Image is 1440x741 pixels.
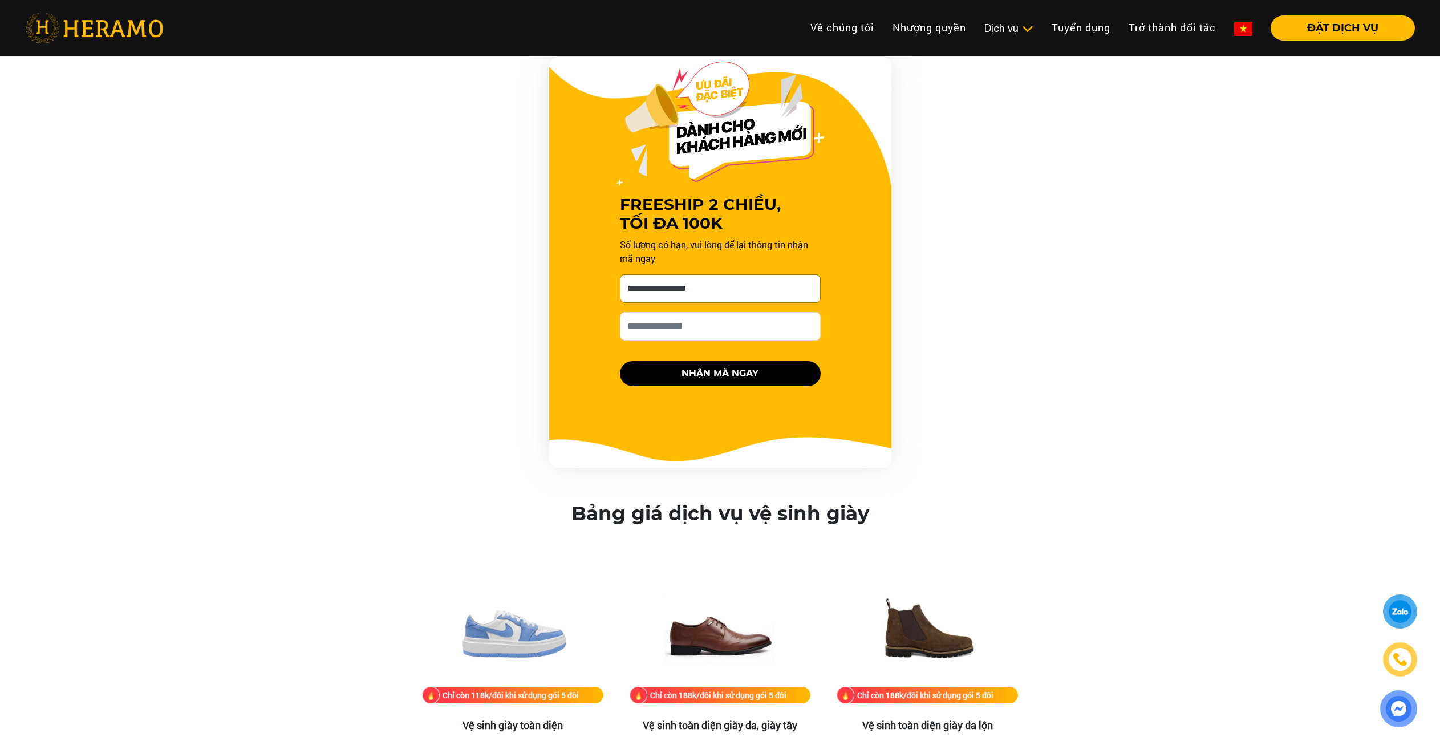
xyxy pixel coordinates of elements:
[663,573,777,687] img: Vệ sinh toàn diện giày da, giày tây
[630,686,647,704] img: fire.png
[630,719,811,732] h3: Vệ sinh toàn diện giày da, giày tây
[422,719,603,732] h3: Vệ sinh giày toàn diện
[1271,15,1415,41] button: ĐẶT DỊCH VỤ
[616,62,824,186] img: Offer Header
[456,573,570,687] img: Vệ sinh giày toàn diện
[870,573,984,687] img: Vệ sinh toàn diện giày da lộn
[443,689,579,701] div: Chỉ còn 118k/đôi khi sử dụng gói 5 đôi
[620,361,821,386] button: NHẬN MÃ NGAY
[883,15,975,40] a: Nhượng quyền
[801,15,883,40] a: Về chúng tôi
[571,502,869,525] h2: Bảng giá dịch vụ vệ sinh giày
[620,195,821,233] h3: FREESHIP 2 CHIỀU, TỐI ĐA 100K
[1043,15,1119,40] a: Tuyển dụng
[1021,23,1033,35] img: subToggleIcon
[857,689,993,701] div: Chỉ còn 188k/đôi khi sử dụng gói 5 đôi
[25,13,163,43] img: heramo-logo.png
[650,689,786,701] div: Chỉ còn 188k/đôi khi sử dụng gói 5 đôi
[1385,644,1415,675] a: phone-icon
[1393,652,1407,667] img: phone-icon
[620,238,821,265] p: Số lượng có hạn, vui lòng để lại thông tin nhận mã ngay
[837,686,854,704] img: fire.png
[1119,15,1225,40] a: Trở thành đối tác
[984,21,1033,36] div: Dịch vụ
[422,686,440,704] img: fire.png
[1234,22,1252,36] img: vn-flag.png
[837,719,1018,732] h3: Vệ sinh toàn diện giày da lộn
[1261,23,1415,33] a: ĐẶT DỊCH VỤ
